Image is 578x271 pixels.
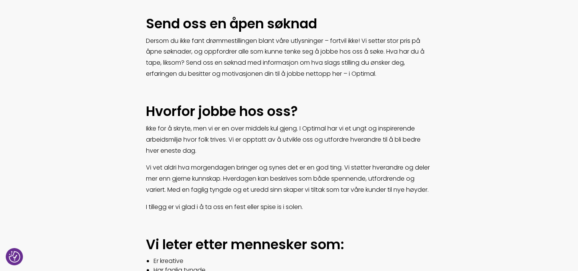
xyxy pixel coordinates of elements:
[146,15,432,33] h2: Send oss en åpen søknad
[146,236,432,253] h2: Vi leter etter mennesker som:
[9,251,20,263] img: Revisit consent button
[146,36,432,80] p: Dersom du ikke fant drømmestillingen blant våre utlysninger – fortvil ikke! Vi setter stor pris p...
[146,202,432,213] p: I tillegg er vi glad i å ta oss en fest eller spise is i solen.
[146,123,432,156] p: Ikke for å skryte, men vi er en over middels kul gjeng. I Optimal har vi et ungt og inspirerende ...
[154,256,432,266] li: Er kreative
[146,162,432,195] p: Vi vet aldri hva morgendagen bringer og synes det er en god ting. Vi støtter hverandre og deler m...
[146,103,432,120] h2: Hvorfor jobbe hos oss?
[9,251,20,263] button: Samtykkepreferanser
